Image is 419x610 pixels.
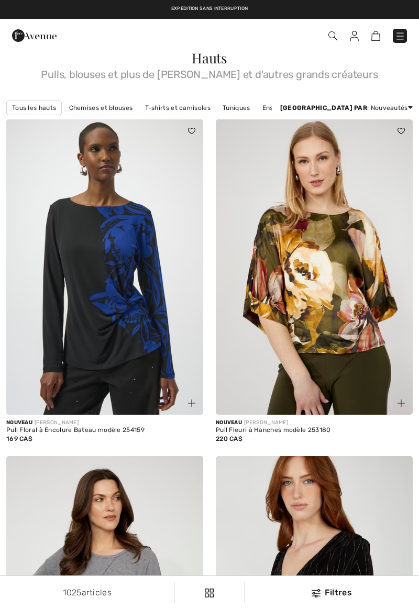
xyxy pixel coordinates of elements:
a: 1ère Avenue [12,30,57,40]
img: Filtres [312,589,321,597]
a: Tous les hauts [6,101,62,115]
span: 1025 [63,587,81,597]
a: Chemises et blouses [64,101,138,115]
img: plus_v2.svg [188,400,195,407]
span: Hauts [192,49,227,67]
img: heart_black_full.svg [398,128,405,134]
span: Pulls, blouses et plus de [PERSON_NAME] et d'autres grands créateurs [6,65,413,80]
a: Ensembles [257,101,301,115]
img: plus_v2.svg [398,400,405,407]
span: 169 CA$ [6,435,32,442]
img: Recherche [328,31,337,40]
img: Filtres [205,589,214,597]
a: Tuniques [217,101,255,115]
span: 220 CA$ [216,435,242,442]
div: : Nouveautés [280,103,413,113]
a: T-shirts et camisoles [140,101,216,115]
div: Filtres [251,586,413,599]
strong: [GEOGRAPHIC_DATA] par [280,104,367,112]
div: Pull Fleuri à Hanches modèle 253180 [216,427,413,434]
img: Menu [395,31,405,41]
div: [PERSON_NAME] [6,419,203,427]
img: 1ère Avenue [12,25,57,46]
img: Pull Floral à Encolure Bateau modèle 254159. Noir/Saphir Royale [6,119,203,415]
img: Panier d'achat [371,31,380,41]
img: Mes infos [350,31,359,41]
div: Pull Floral à Encolure Bateau modèle 254159 [6,427,203,434]
img: heart_black_full.svg [188,128,195,134]
div: [PERSON_NAME] [216,419,413,427]
img: Pull Fleuri à Hanches modèle 253180. Fern [216,119,413,415]
span: Nouveau [6,419,32,426]
span: Nouveau [216,419,242,426]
